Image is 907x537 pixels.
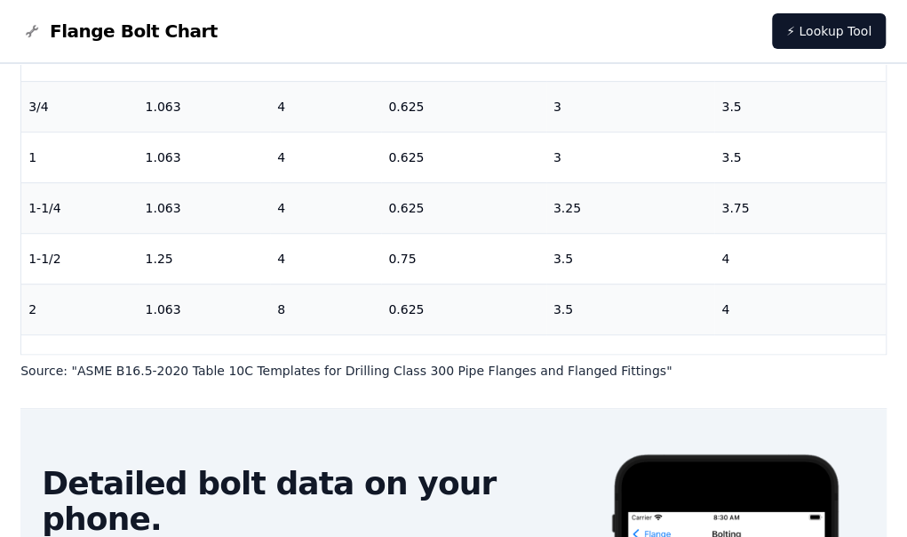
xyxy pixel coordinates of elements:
td: 8 [270,284,381,334]
td: 8 [270,334,381,385]
p: Source: " ASME B16.5-2020 Table 10C Templates for Drilling Class 300 Pipe Flanges and Flanged Fit... [20,362,887,380]
td: 4 [270,233,381,284]
td: 3.5 [714,132,886,182]
td: 4 [270,81,381,132]
td: 0.625 [381,81,545,132]
td: 1.25 [139,233,271,284]
td: 0.625 [381,132,545,182]
h2: Detailed bolt data on your phone. [42,466,587,537]
td: 1.063 [139,132,271,182]
td: 0.75 [381,233,545,284]
img: Flange Bolt Chart Logo [21,20,43,42]
td: 4 [714,284,886,334]
td: 3.5 [546,233,715,284]
td: 1-1/2 [21,233,138,284]
td: 1.063 [139,182,271,233]
td: 3 [546,81,715,132]
td: 1.063 [139,81,271,132]
td: 2 [21,284,138,334]
a: ⚡ Lookup Tool [772,13,886,49]
td: 1-1/4 [21,182,138,233]
td: 4 [546,334,715,385]
td: 3.5 [714,81,886,132]
td: 2-1/2 [21,334,138,385]
td: 4 [714,233,886,284]
td: 1 [21,132,138,182]
span: Flange Bolt Chart [50,19,218,44]
a: Flange Bolt Chart LogoFlange Bolt Chart [21,19,218,44]
td: 3.75 [714,182,886,233]
td: 3/4 [21,81,138,132]
td: 1.25 [139,334,271,385]
td: 3.5 [546,284,715,334]
td: 3 [546,132,715,182]
td: 0.625 [381,182,545,233]
td: 0.625 [381,284,545,334]
td: 4.5 [714,334,886,385]
td: 1.063 [139,284,271,334]
td: 3.25 [546,182,715,233]
td: 0.75 [381,334,545,385]
td: 4 [270,182,381,233]
td: 4 [270,132,381,182]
